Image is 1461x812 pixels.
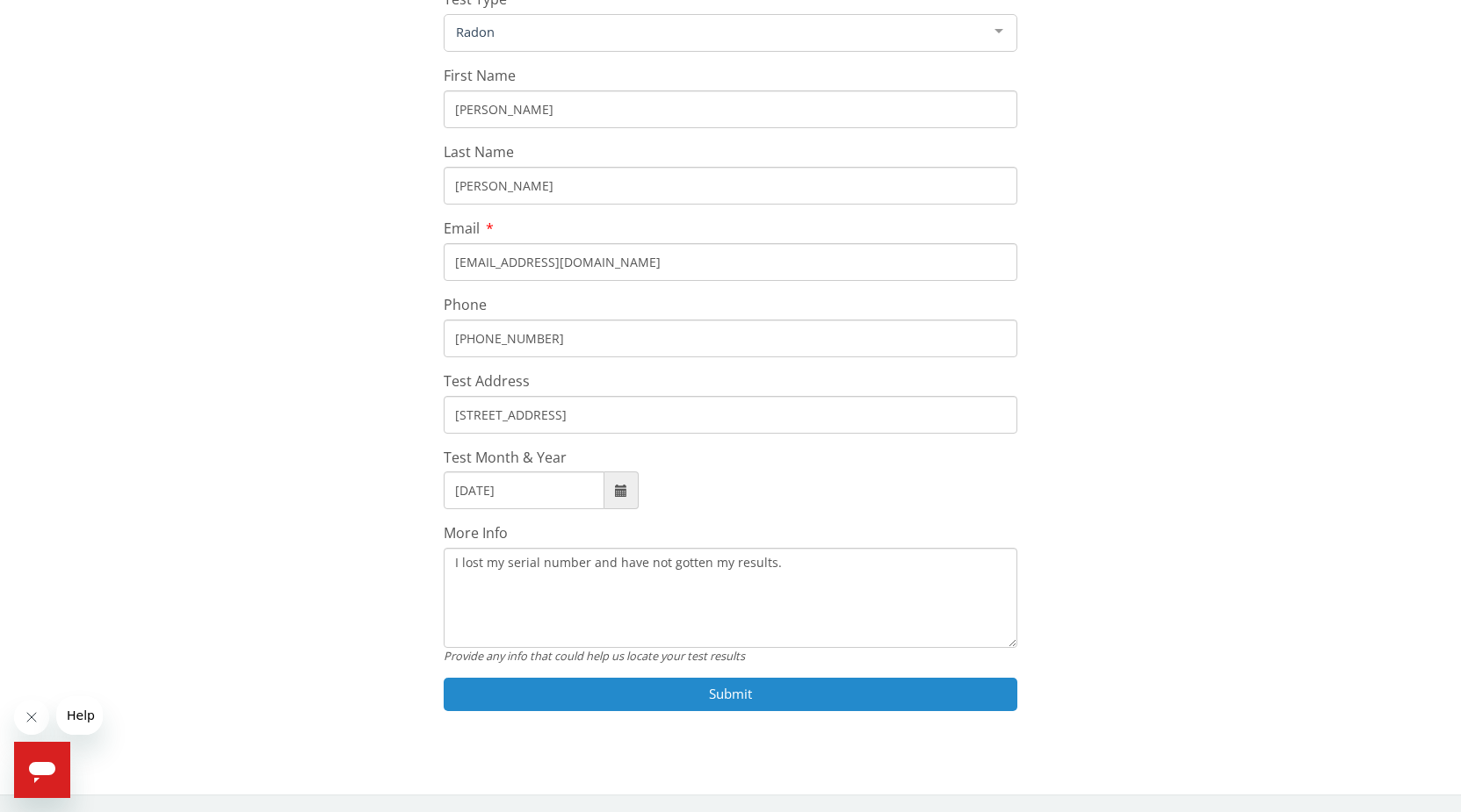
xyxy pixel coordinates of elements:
[444,66,516,85] span: First Name
[444,219,480,238] span: Email
[452,22,981,41] span: Radon
[14,700,49,735] iframe: Close message
[56,696,103,735] iframe: Message from company
[444,448,567,467] span: Test Month & Year
[444,648,1017,664] div: Provide any info that could help us locate your test results
[444,678,1017,710] button: Submit
[444,295,487,314] span: Phone
[444,523,508,543] span: More Info
[444,371,530,391] span: Test Address
[444,142,514,162] span: Last Name
[14,742,70,798] iframe: Button to launch messaging window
